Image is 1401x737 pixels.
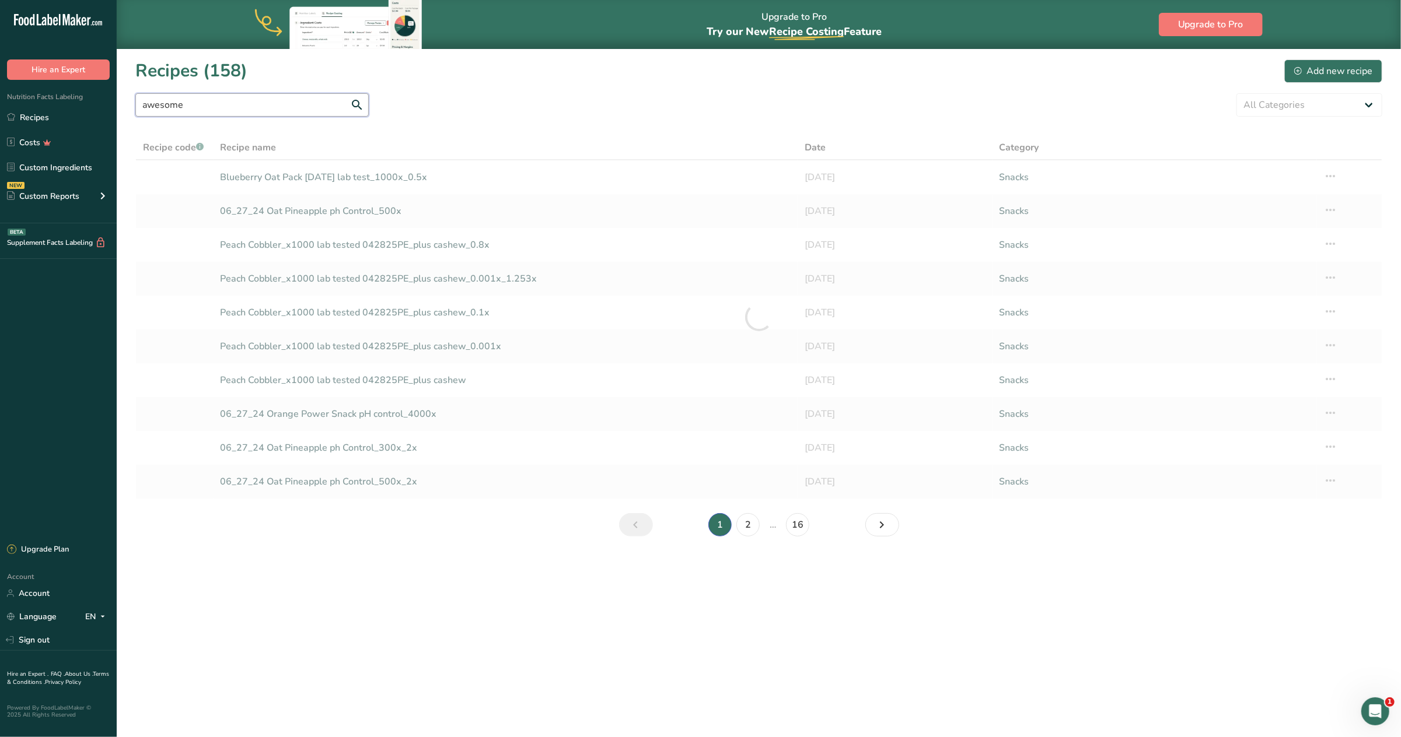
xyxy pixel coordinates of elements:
[135,58,247,84] h1: Recipes (158)
[1284,59,1382,83] button: Add new recipe
[45,678,81,686] a: Privacy Policy
[7,190,79,202] div: Custom Reports
[736,513,760,536] a: Page 2.
[7,670,48,678] a: Hire an Expert .
[7,182,25,189] div: NEW
[619,513,653,536] a: Previous page
[1385,697,1395,707] span: 1
[7,670,109,686] a: Terms & Conditions .
[7,704,110,718] div: Powered By FoodLabelMaker © 2025 All Rights Reserved
[7,606,57,627] a: Language
[786,513,809,536] a: Page 16.
[865,513,899,536] a: Next page
[8,229,26,236] div: BETA
[7,59,110,80] button: Hire an Expert
[135,93,369,117] input: Search for recipe
[1294,64,1372,78] div: Add new recipe
[7,544,69,556] div: Upgrade Plan
[65,670,93,678] a: About Us .
[707,24,882,38] span: Try our New Feature
[1178,17,1243,31] span: Upgrade to Pro
[85,610,110,624] div: EN
[707,1,882,49] div: Upgrade to Pro
[1159,13,1263,36] button: Upgrade to Pro
[769,24,844,38] span: Recipe Costing
[51,670,65,678] a: FAQ .
[1361,697,1389,725] iframe: Intercom live chat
